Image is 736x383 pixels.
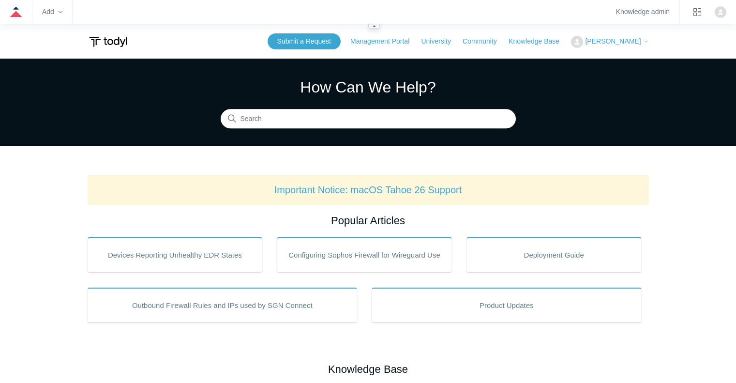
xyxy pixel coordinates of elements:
a: Community [463,36,507,46]
a: Product Updates [372,288,642,322]
button: [PERSON_NAME] [571,36,648,48]
a: Important Notice: macOS Tahoe 26 Support [274,184,462,195]
h1: How Can We Help? [221,76,516,99]
a: Submit a Request [268,33,341,49]
a: Knowledge admin [616,9,670,15]
h2: Popular Articles [88,213,649,229]
input: Search [221,109,516,129]
a: Deployment Guide [466,237,642,272]
a: Configuring Sophos Firewall for Wireguard Use [277,237,452,272]
a: Management Portal [350,36,419,46]
span: [PERSON_NAME] [585,37,641,45]
zd-hc-resizer: Guide navigation [368,24,380,29]
h2: Knowledge Base [88,361,649,377]
a: Knowledge Base [509,36,569,46]
zd-hc-trigger: Add [42,9,62,15]
a: Outbound Firewall Rules and IPs used by SGN Connect [88,288,358,322]
img: user avatar [715,6,726,18]
a: Devices Reporting Unhealthy EDR States [88,237,263,272]
zd-hc-trigger: Click your profile icon to open the profile menu [715,6,726,18]
img: Todyl Support Center Help Center home page [88,33,129,51]
a: University [421,36,460,46]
